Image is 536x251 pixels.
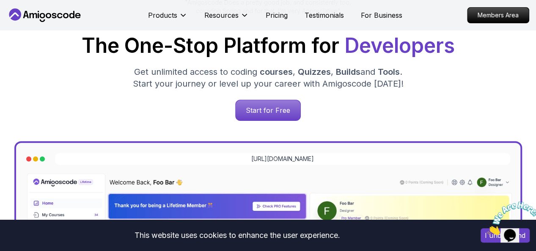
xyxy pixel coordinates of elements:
p: Members Area [467,8,529,23]
iframe: chat widget [484,198,536,238]
a: Start for Free [235,100,301,121]
a: [URL][DOMAIN_NAME] [251,155,314,163]
p: Get unlimited access to coding , , and . Start your journey or level up your career with Amigosco... [126,66,410,90]
div: This website uses cookies to enhance the user experience. [6,226,468,245]
span: Developers [344,33,455,58]
a: Members Area [467,7,529,23]
a: Pricing [266,10,288,20]
span: Quizzes [298,67,331,77]
h1: The One-Stop Platform for [7,35,529,56]
button: Accept cookies [481,228,530,243]
img: Chat attention grabber [3,3,56,37]
span: Builds [336,67,360,77]
a: Testimonials [305,10,344,20]
button: Resources [204,10,249,27]
a: For Business [361,10,402,20]
span: courses [260,67,293,77]
button: Products [148,10,187,27]
span: Tools [378,67,400,77]
p: Products [148,10,177,20]
p: Resources [204,10,239,20]
p: Start for Free [236,100,300,120]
